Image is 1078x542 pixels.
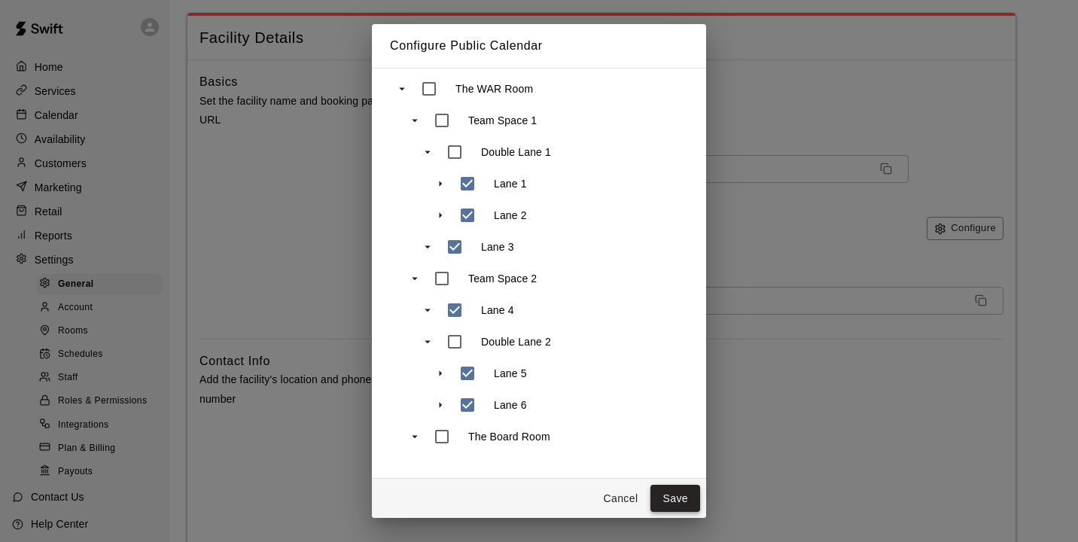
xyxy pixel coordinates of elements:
p: Lane 1 [494,176,527,191]
p: Lane 6 [494,397,527,413]
p: Double Lane 2 [481,334,551,349]
h2: Configure Public Calendar [372,24,706,68]
p: The WAR Room [455,81,533,96]
ul: swift facility view [390,73,688,452]
button: Cancel [596,485,644,513]
p: Lane 3 [481,239,514,254]
button: Save [650,485,700,513]
p: Lane 2 [494,208,527,223]
p: The Board Room [468,429,550,444]
p: Team Space 2 [468,271,537,286]
p: Double Lane 1 [481,145,551,160]
p: Lane 4 [481,303,514,318]
p: Lane 5 [494,366,527,381]
p: Team Space 1 [468,113,537,128]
